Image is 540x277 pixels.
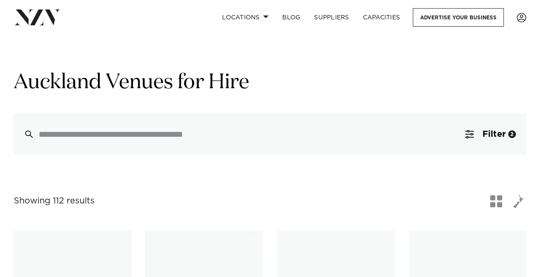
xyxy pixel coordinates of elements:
[482,130,506,138] span: Filter
[14,9,61,25] img: nzv-logo.png
[455,114,526,155] button: Filter2
[215,8,275,27] a: Locations
[356,8,407,27] a: Capacities
[307,8,356,27] a: SUPPLIERS
[14,69,526,96] h1: Auckland Venues for Hire
[413,8,504,27] a: Advertise your business
[508,130,516,138] div: 2
[275,8,307,27] a: BLOG
[14,194,95,208] div: Showing 112 results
